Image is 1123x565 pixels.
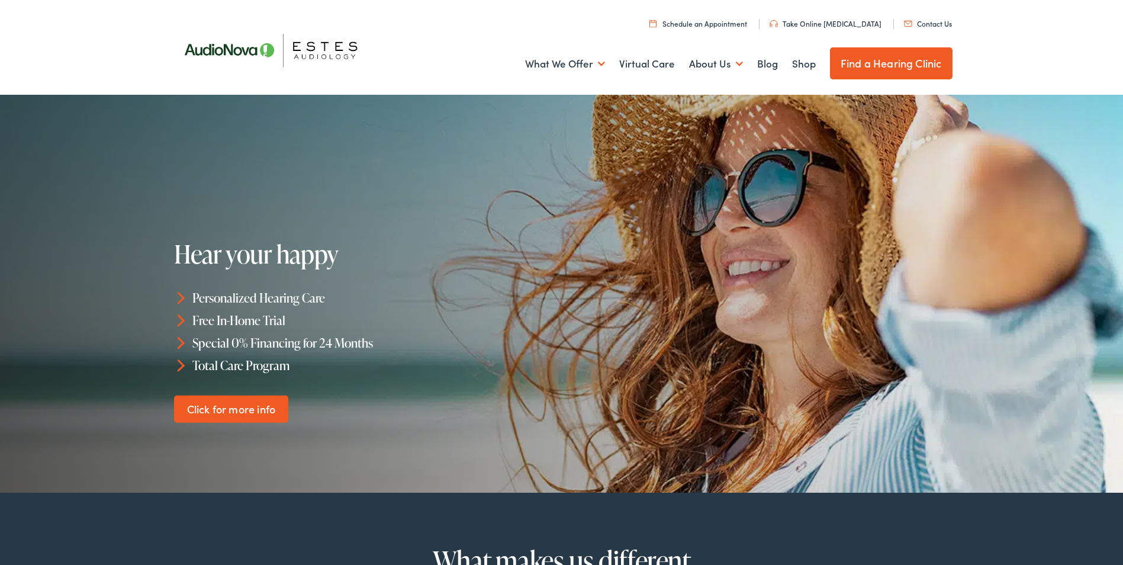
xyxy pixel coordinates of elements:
[174,240,534,268] h1: Hear your happy
[757,42,778,86] a: Blog
[174,287,567,309] li: Personalized Hearing Care
[525,42,605,86] a: What We Offer
[792,42,816,86] a: Shop
[174,332,567,354] li: Special 0% Financing for 24 Months
[174,354,567,376] li: Total Care Program
[770,18,881,28] a: Take Online [MEDICAL_DATA]
[174,309,567,332] li: Free In-Home Trial
[619,42,675,86] a: Virtual Care
[174,395,288,423] a: Click for more info
[649,20,657,27] img: utility icon
[904,21,912,27] img: utility icon
[689,42,743,86] a: About Us
[830,47,953,79] a: Find a Hearing Clinic
[649,18,747,28] a: Schedule an Appointment
[904,18,952,28] a: Contact Us
[770,20,778,27] img: utility icon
